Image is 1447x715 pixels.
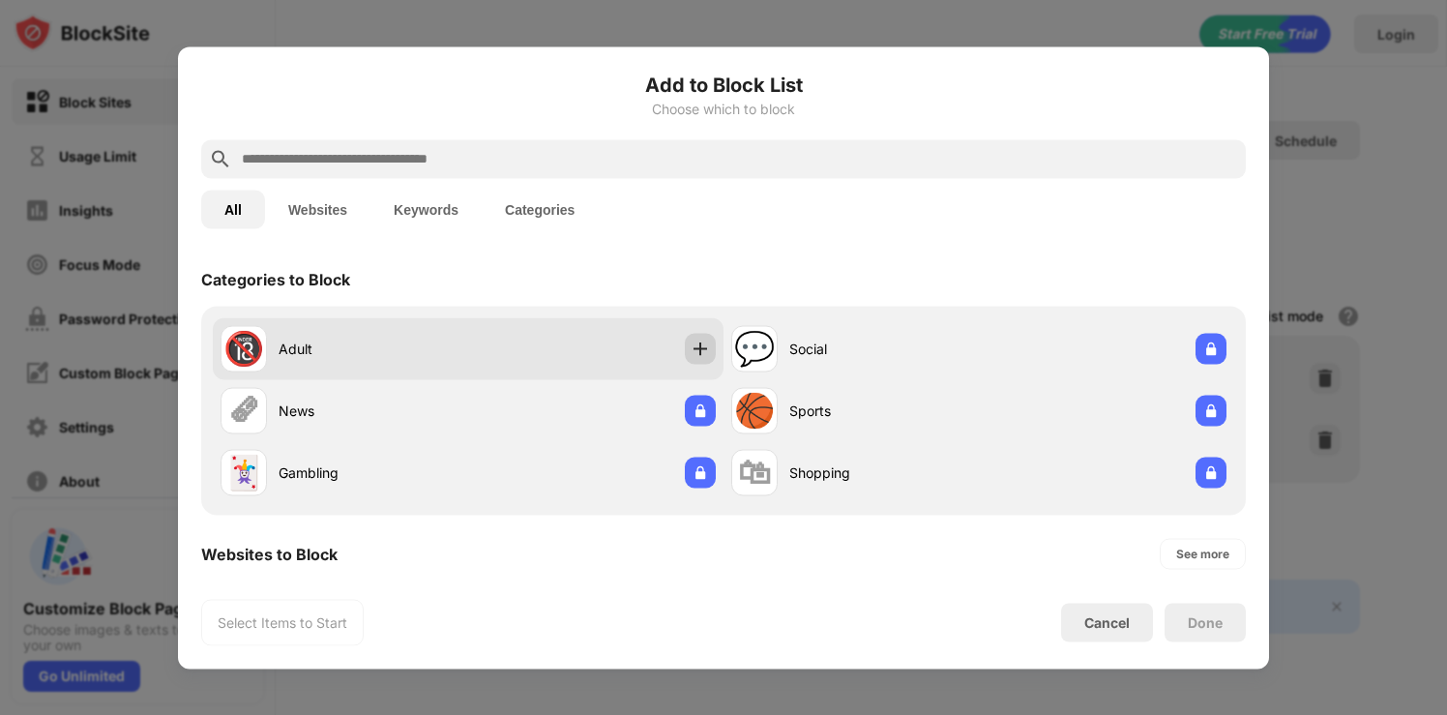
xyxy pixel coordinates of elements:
div: Gambling [279,462,468,483]
button: Keywords [370,190,482,228]
button: Websites [265,190,370,228]
div: Choose which to block [201,101,1246,116]
div: 💬 [734,329,775,369]
div: Sports [789,401,979,421]
button: Categories [482,190,598,228]
div: 🗞 [227,391,260,431]
div: See more [1176,544,1229,563]
div: News [279,401,468,421]
div: 🛍 [738,453,771,492]
div: Shopping [789,462,979,483]
div: Cancel [1084,614,1130,631]
div: Categories to Block [201,269,350,288]
div: Social [789,339,979,359]
button: All [201,190,265,228]
div: Done [1188,614,1223,630]
div: Select Items to Start [218,612,347,632]
div: Adult [279,339,468,359]
div: 🔞 [223,329,264,369]
h6: Add to Block List [201,70,1246,99]
div: 🃏 [223,453,264,492]
div: Websites to Block [201,544,338,563]
img: search.svg [209,147,232,170]
div: 🏀 [734,391,775,431]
